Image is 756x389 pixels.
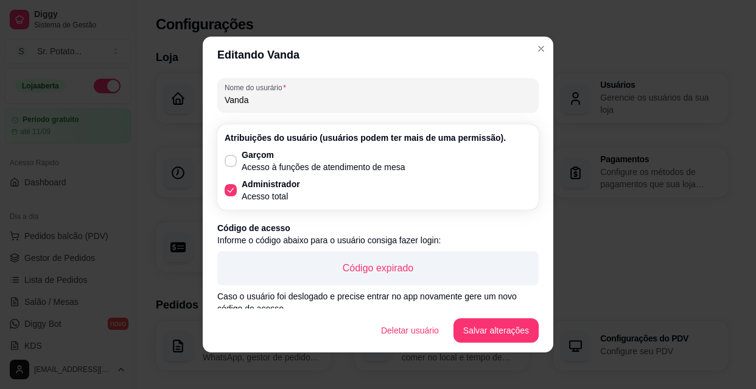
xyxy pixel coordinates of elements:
input: Nome do usurário [225,94,531,106]
p: Atribuições do usuário (usuários podem ter mais de uma permissão). [225,132,531,144]
button: Close [531,39,551,59]
p: Código expirado [227,261,529,276]
header: Editando Vanda [203,37,553,73]
p: Garçom [242,149,405,161]
p: Acesso à funções de atendimento de mesa [242,161,405,173]
p: Administrador [242,178,300,190]
p: Caso o usuário foi deslogado e precise entrar no app novamente gere um novo código de acesso. [217,290,539,315]
p: Acesso total [242,190,300,202]
label: Nome do usurário [225,82,290,93]
p: Informe o código abaixo para o usuário consiga fazer login: [217,234,539,246]
p: Código de acesso [217,222,539,234]
button: Deletar usuário [371,318,449,343]
button: Salvar alterações [453,318,539,343]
